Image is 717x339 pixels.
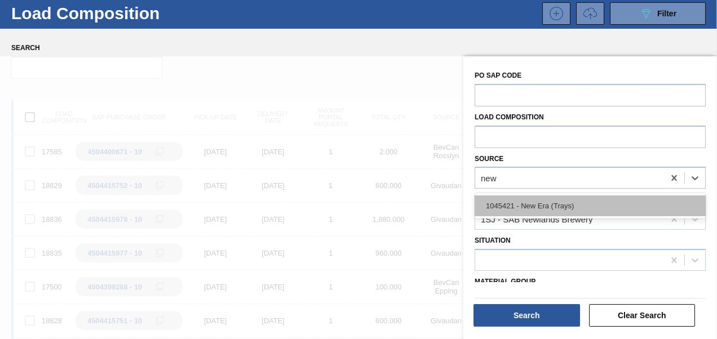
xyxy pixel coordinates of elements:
[11,40,162,56] label: Search
[475,113,544,121] label: Load composition
[473,304,580,327] button: Search
[576,2,604,25] button: UploadTransport Information
[481,215,592,224] div: 1SJ - SAB Newlands Brewery
[475,237,511,244] label: Situation
[11,7,182,20] h1: Load Composition
[657,9,676,18] span: Filter
[475,195,706,216] div: 1045421 - New Era (Trays)
[475,278,535,286] label: Material Group
[475,72,521,79] label: PO SAP Code
[475,155,503,163] label: Source
[610,2,706,25] button: Filter
[570,2,604,25] div: Request volume
[589,304,696,327] button: Clear Search
[537,2,570,25] div: New Load Composition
